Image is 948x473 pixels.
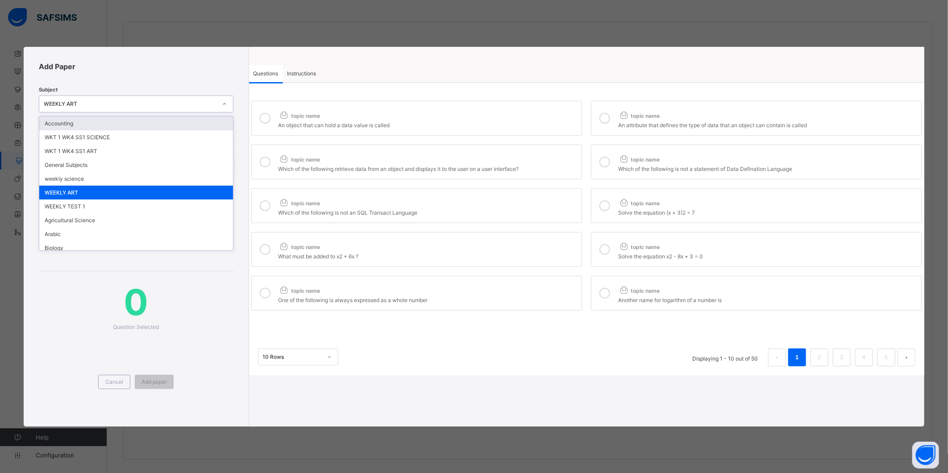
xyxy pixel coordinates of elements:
[279,156,320,163] span: topic name
[39,87,58,93] span: Subject
[618,287,660,294] span: topic name
[279,207,578,216] div: Which of the following is not an SQL Transact Language
[105,378,123,385] span: Cancel
[877,349,895,366] li: 5
[837,352,846,363] a: 3
[39,158,233,172] div: General Subjects
[898,349,915,366] li: 下一页
[263,353,322,360] div: 10 Rows
[618,112,660,119] span: topic name
[279,112,320,119] span: topic name
[39,62,233,71] span: Add Paper
[788,349,806,366] li: 1
[855,349,873,366] li: 4
[912,442,939,469] button: Open asap
[618,156,660,163] span: topic name
[254,70,279,77] span: Questions
[618,163,917,172] div: Which of the following is not a statement of Data Defination Language
[44,100,216,107] div: WEEKLY ART
[279,295,578,303] div: One of the following is always expressed as a whole number
[279,200,320,207] span: topic name
[768,349,786,366] button: prev page
[618,251,917,260] div: Solve the equation x2 - 8x + 3 = 0
[882,352,890,363] a: 5
[39,116,233,130] div: Accounting
[793,352,801,363] a: 1
[39,227,233,241] div: Arabic
[618,244,660,250] span: topic name
[618,207,917,216] div: Solve the equation (x + 3)2 = 7
[618,120,917,129] div: An attribute that defines the type of data that an object can contain is called
[39,186,233,199] div: WEEKLY ART
[768,349,786,366] li: 上一页
[860,352,868,363] a: 4
[39,144,233,158] div: WKT 1 WK4 SS1 ART
[279,251,578,260] div: What must be added to x2 + 6x ?
[39,199,233,213] div: WEEKLY TEST 1
[833,349,851,366] li: 3
[113,324,159,330] span: Question Selected
[39,116,69,122] label: Paper name
[279,244,320,250] span: topic name
[279,287,320,294] span: topic name
[141,378,167,385] span: Add paper
[686,349,765,366] li: Displaying 1 - 10 out of 50
[618,200,660,207] span: topic name
[279,163,578,172] div: Which of the following retrieve data from an object and displays it to the user on a user interface?
[39,241,233,255] div: Biology
[39,213,233,227] div: Agricultural Science
[815,352,823,363] a: 2
[287,70,316,77] span: Instructions
[811,349,828,366] li: 2
[898,349,915,366] button: next page
[618,295,917,303] div: Another name for logarithm of a number is
[39,280,233,324] span: 0
[39,130,233,144] div: WKT 1 WK4 SS1 SCIENCE
[279,120,578,129] div: An object that can hold a data value is called
[39,172,233,186] div: weekly science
